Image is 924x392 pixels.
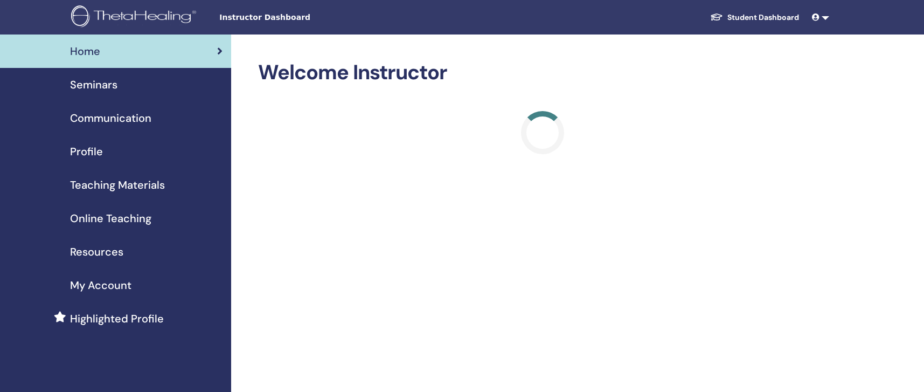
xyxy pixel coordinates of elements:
span: Teaching Materials [70,177,165,193]
span: Home [70,43,100,59]
span: My Account [70,277,131,293]
span: Communication [70,110,151,126]
h2: Welcome Instructor [258,60,827,85]
span: Profile [70,143,103,160]
span: Resources [70,244,123,260]
span: Instructor Dashboard [219,12,381,23]
span: Online Teaching [70,210,151,226]
img: graduation-cap-white.svg [710,12,723,22]
img: logo.png [71,5,200,30]
a: Student Dashboard [701,8,808,27]
span: Seminars [70,77,117,93]
span: Highlighted Profile [70,311,164,327]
